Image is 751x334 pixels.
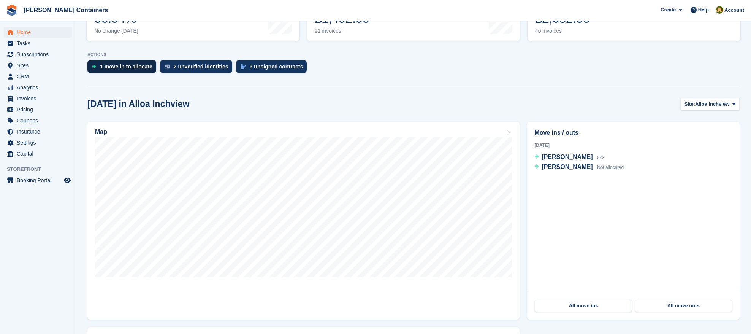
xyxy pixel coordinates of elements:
[724,6,744,14] span: Account
[165,64,170,69] img: verify_identity-adf6edd0f0f0b5bbfe63781bf79b02c33cf7c696d77639b501bdc392416b5a36.svg
[100,64,152,70] div: 1 move in to allocate
[87,60,160,77] a: 1 move in to allocate
[87,99,189,109] h2: [DATE] in Alloa Inchview
[160,60,236,77] a: 2 unverified identities
[17,175,62,186] span: Booking Portal
[534,153,605,162] a: [PERSON_NAME] 022
[695,100,729,108] span: Alloa Inchview
[17,137,62,148] span: Settings
[684,100,695,108] span: Site:
[250,64,303,70] div: 3 unsigned contracts
[17,148,62,159] span: Capital
[4,93,72,104] a: menu
[542,154,593,160] span: [PERSON_NAME]
[534,142,732,149] div: [DATE]
[535,28,590,34] div: 40 invoices
[4,148,72,159] a: menu
[4,71,72,82] a: menu
[534,162,624,172] a: [PERSON_NAME] Not allocated
[315,28,371,34] div: 21 invoices
[680,98,740,110] button: Site: Alloa Inchview
[17,126,62,137] span: Insurance
[4,82,72,93] a: menu
[4,115,72,126] a: menu
[4,27,72,38] a: menu
[87,122,520,320] a: Map
[17,27,62,38] span: Home
[635,300,732,312] a: All move outs
[535,300,632,312] a: All move ins
[542,164,593,170] span: [PERSON_NAME]
[4,126,72,137] a: menu
[597,165,624,170] span: Not allocated
[236,60,311,77] a: 3 unsigned contracts
[17,38,62,49] span: Tasks
[17,71,62,82] span: CRM
[534,128,732,137] h2: Move ins / outs
[4,49,72,60] a: menu
[92,64,96,69] img: move_ins_to_allocate_icon-fdf77a2bb77ea45bf5b3d319d69a93e2d87916cf1d5bf7949dd705db3b84f3ca.svg
[4,104,72,115] a: menu
[4,38,72,49] a: menu
[4,137,72,148] a: menu
[63,176,72,185] a: Preview store
[597,155,605,160] span: 022
[6,5,17,16] img: stora-icon-8386f47178a22dfd0bd8f6a31ec36ba5ce8667c1dd55bd0f319d3a0aa187defe.svg
[174,64,228,70] div: 2 unverified identities
[661,6,676,14] span: Create
[17,115,62,126] span: Coupons
[17,93,62,104] span: Invoices
[716,6,723,14] img: Ross Watt
[698,6,709,14] span: Help
[87,52,740,57] p: ACTIONS
[17,82,62,93] span: Analytics
[17,60,62,71] span: Sites
[95,129,107,135] h2: Map
[21,4,111,16] a: [PERSON_NAME] Containers
[4,60,72,71] a: menu
[7,165,76,173] span: Storefront
[17,49,62,60] span: Subscriptions
[94,28,138,34] div: No change [DATE]
[17,104,62,115] span: Pricing
[241,64,246,69] img: contract_signature_icon-13c848040528278c33f63329250d36e43548de30e8caae1d1a13099fd9432cc5.svg
[4,175,72,186] a: menu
